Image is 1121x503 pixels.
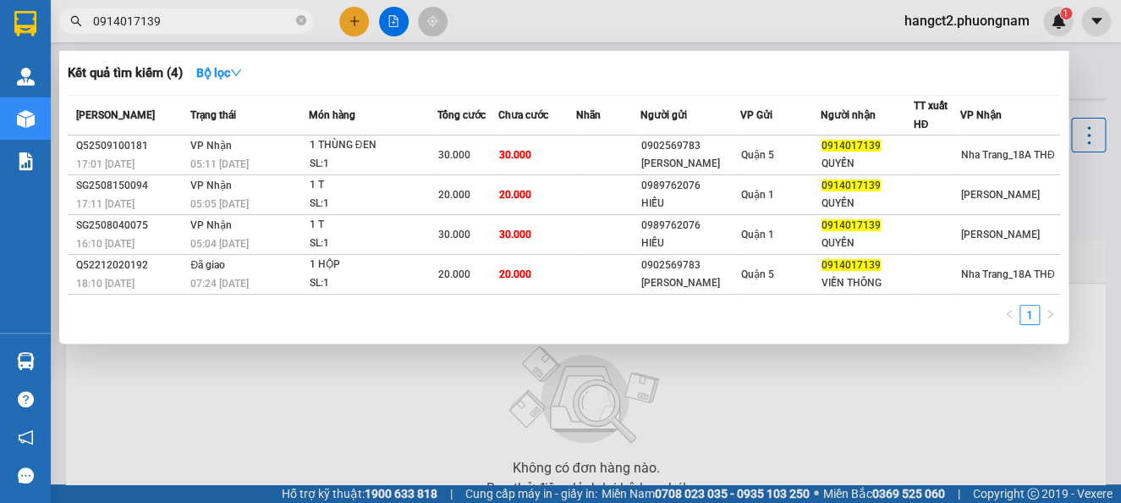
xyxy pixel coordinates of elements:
[822,155,913,173] div: QUYỀN
[740,268,773,280] span: Quận 5
[310,235,437,253] div: SL: 1
[190,259,225,271] span: Đã giao
[190,278,249,290] span: 07:24 [DATE]
[190,238,249,250] span: 05:04 [DATE]
[641,217,739,235] div: 0989762076
[438,189,470,201] span: 20.000
[1019,305,1040,325] li: 1
[17,152,35,170] img: solution-icon
[310,155,437,174] div: SL: 1
[17,352,35,370] img: warehouse-icon
[93,12,293,30] input: Tìm tên, số ĐT hoặc mã đơn
[499,268,531,280] span: 20.000
[438,229,470,240] span: 30.000
[1045,309,1055,319] span: right
[437,109,486,121] span: Tổng cước
[310,195,437,213] div: SL: 1
[641,195,739,213] div: HIẾU
[641,274,739,292] div: [PERSON_NAME]
[190,180,232,191] span: VP Nhận
[999,305,1019,325] button: left
[961,189,1040,201] span: [PERSON_NAME]
[230,67,242,79] span: down
[961,149,1055,161] span: Nha Trang_18A THĐ
[438,149,470,161] span: 30.000
[190,140,232,152] span: VP Nhận
[183,59,256,86] button: Bộ lọcdown
[641,257,739,274] div: 0902569783
[822,219,881,231] span: 0914017139
[310,274,437,293] div: SL: 1
[296,15,306,25] span: close-circle
[822,180,881,191] span: 0914017139
[821,109,876,121] span: Người nhận
[914,100,948,130] span: TT xuất HĐ
[76,109,155,121] span: [PERSON_NAME]
[961,229,1040,240] span: [PERSON_NAME]
[640,109,687,121] span: Người gửi
[740,189,773,201] span: Quận 1
[70,15,82,27] span: search
[641,137,739,155] div: 0902569783
[961,268,1055,280] span: Nha Trang_18A THĐ
[822,259,881,271] span: 0914017139
[1004,309,1014,319] span: left
[960,109,1002,121] span: VP Nhận
[76,238,135,250] span: 16:10 [DATE]
[739,109,772,121] span: VP Gửi
[499,149,531,161] span: 30.000
[296,14,306,30] span: close-circle
[822,235,913,252] div: QUYỀN
[76,257,185,274] div: Q52212020192
[76,198,135,210] span: 17:11 [DATE]
[641,235,739,252] div: HIẾU
[310,256,437,274] div: 1 HỘP
[310,176,437,195] div: 1 T
[14,11,36,36] img: logo-vxr
[76,158,135,170] span: 17:01 [DATE]
[740,149,773,161] span: Quận 5
[1020,306,1039,324] a: 1
[18,467,34,484] span: message
[17,110,35,128] img: warehouse-icon
[641,177,739,195] div: 0989762076
[822,274,913,292] div: VIỄN THÔNG
[190,158,249,170] span: 05:11 [DATE]
[76,177,185,195] div: SG2508150094
[1040,305,1060,325] button: right
[76,217,185,235] div: SG2508040075
[190,219,232,231] span: VP Nhận
[498,109,548,121] span: Chưa cước
[499,229,531,240] span: 30.000
[190,109,236,121] span: Trạng thái
[310,216,437,235] div: 1 T
[17,68,35,86] img: warehouse-icon
[76,278,135,290] span: 18:10 [DATE]
[309,109,355,121] span: Món hàng
[76,137,185,155] div: Q52509100181
[18,391,34,407] span: question-circle
[68,64,183,82] h3: Kết quả tìm kiếm ( 4 )
[999,305,1019,325] li: Previous Page
[310,136,437,155] div: 1 THÙNG ĐEN
[18,429,34,445] span: notification
[576,109,601,121] span: Nhãn
[499,189,531,201] span: 20.000
[190,198,249,210] span: 05:05 [DATE]
[196,66,242,80] strong: Bộ lọc
[1040,305,1060,325] li: Next Page
[822,140,881,152] span: 0914017139
[641,155,739,173] div: [PERSON_NAME]
[438,268,470,280] span: 20.000
[740,229,773,240] span: Quận 1
[822,195,913,213] div: QUYỀN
